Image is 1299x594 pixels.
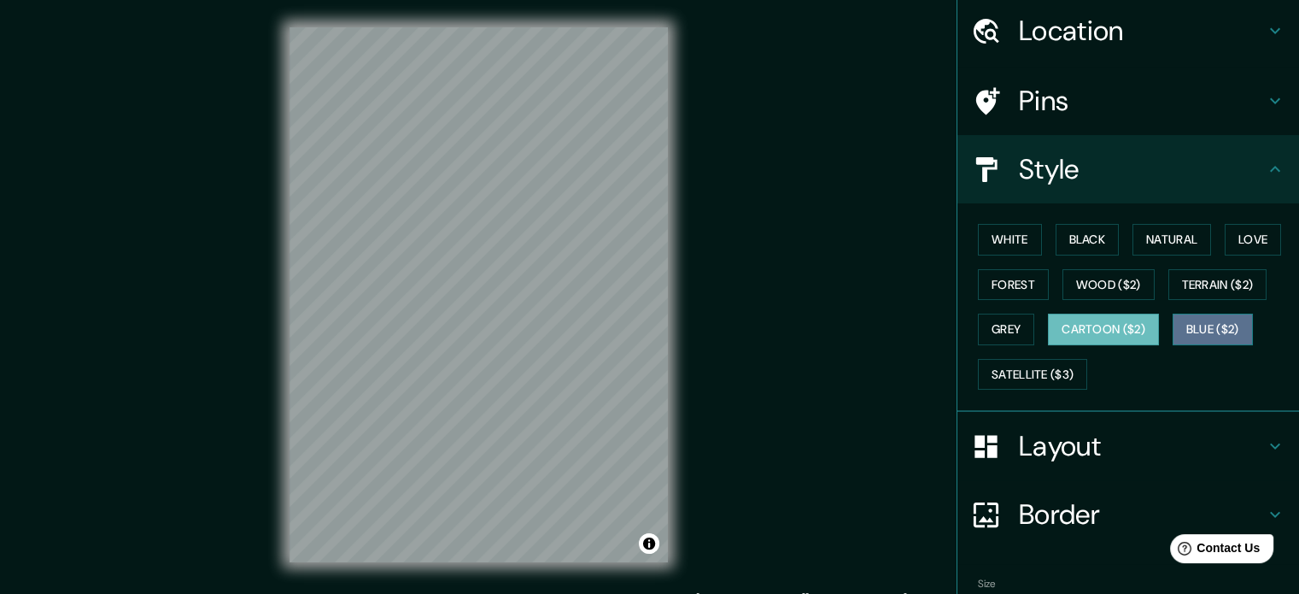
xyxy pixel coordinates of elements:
[978,577,996,591] label: Size
[1019,14,1265,48] h4: Location
[1019,429,1265,463] h4: Layout
[957,67,1299,135] div: Pins
[1225,224,1281,256] button: Love
[1048,314,1159,345] button: Cartoon ($2)
[1062,269,1155,301] button: Wood ($2)
[1147,527,1280,575] iframe: Help widget launcher
[978,314,1034,345] button: Grey
[1168,269,1267,301] button: Terrain ($2)
[957,412,1299,480] div: Layout
[1019,152,1265,186] h4: Style
[1056,224,1120,256] button: Black
[957,135,1299,203] div: Style
[978,224,1042,256] button: White
[957,480,1299,549] div: Border
[639,533,659,554] button: Toggle attribution
[1019,84,1265,118] h4: Pins
[1173,314,1253,345] button: Blue ($2)
[290,27,668,562] canvas: Map
[1019,497,1265,532] h4: Border
[978,269,1049,301] button: Forest
[1132,224,1211,256] button: Natural
[978,359,1087,391] button: Satellite ($3)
